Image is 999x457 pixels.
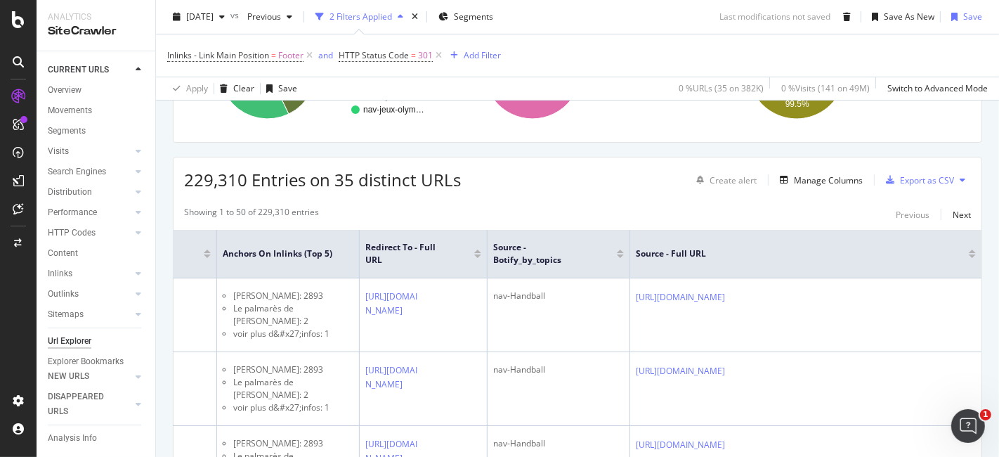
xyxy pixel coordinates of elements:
[233,363,353,376] li: [PERSON_NAME]: 2893
[48,83,145,98] a: Overview
[493,363,624,376] div: nav-Handball
[363,91,423,101] text: nav-SportsDe…
[953,209,971,221] div: Next
[636,438,725,452] a: [URL][DOMAIN_NAME]
[242,11,281,22] span: Previous
[48,431,97,446] div: Analysis Info
[48,144,131,159] a: Visits
[48,354,124,369] div: Explorer Bookmarks
[464,49,501,61] div: Add Filter
[953,206,971,223] button: Next
[493,437,624,450] div: nav-Handball
[329,11,392,22] div: 2 Filters Applied
[365,290,420,318] a: [URL][DOMAIN_NAME]
[719,11,830,22] div: Last modifications not saved
[278,46,303,65] span: Footer
[318,49,333,61] div: and
[493,290,624,302] div: nav-Handball
[365,363,420,392] a: [URL][DOMAIN_NAME]
[785,99,809,109] text: 99.5%
[233,328,353,340] li: voir plus d&#x27;infos: 1
[48,431,145,446] a: Analysis Info
[433,6,499,28] button: Segments
[48,11,144,23] div: Analytics
[271,49,276,61] span: =
[691,169,757,191] button: Create alert
[223,247,332,260] span: Anchors on Inlinks (top 5)
[233,437,353,450] li: [PERSON_NAME]: 2893
[167,49,269,61] span: Inlinks - Link Main Position
[951,409,985,443] iframe: Intercom live chat
[533,93,557,103] text: 85.7%
[48,226,131,240] a: HTTP Codes
[900,174,954,186] div: Export as CSV
[48,307,84,322] div: Sitemaps
[48,103,145,118] a: Movements
[310,6,409,28] button: 2 Filters Applied
[233,302,353,328] li: Le palmarès de [PERSON_NAME]: 2
[710,174,757,186] div: Create alert
[48,185,92,200] div: Distribution
[48,334,91,349] div: Url Explorer
[781,82,870,94] div: 0 % Visits ( 141 on 49M )
[48,165,131,179] a: Search Engines
[278,82,297,94] div: Save
[48,390,119,419] div: DISAPPEARED URLS
[48,246,78,261] div: Content
[48,165,106,179] div: Search Engines
[794,174,863,186] div: Manage Columns
[774,172,863,188] button: Manage Columns
[882,77,988,100] button: Switch to Advanced Mode
[636,290,725,304] a: [URL][DOMAIN_NAME]
[48,246,145,261] a: Content
[48,226,96,240] div: HTTP Codes
[48,124,145,139] a: Segments
[233,401,353,414] li: voir plus d&#x27;infos: 1
[184,168,461,191] span: 229,310 Entries on 35 distinct URLs
[454,11,493,22] span: Segments
[365,241,453,266] span: Redirect To - Full URL
[445,47,501,64] button: Add Filter
[214,77,254,100] button: Clear
[493,241,596,266] span: Source - botify_by_topics
[186,82,208,94] div: Apply
[233,290,353,302] li: [PERSON_NAME]: 2893
[261,77,297,100] button: Save
[48,185,131,200] a: Distribution
[679,82,764,94] div: 0 % URLs ( 35 on 382K )
[411,49,416,61] span: =
[48,144,69,159] div: Visits
[48,103,92,118] div: Movements
[409,10,421,24] div: times
[167,6,230,28] button: [DATE]
[184,206,319,223] div: Showing 1 to 50 of 229,310 entries
[963,11,982,22] div: Save
[48,205,97,220] div: Performance
[418,46,433,65] span: 301
[339,49,409,61] span: HTTP Status Code
[48,23,144,39] div: SiteCrawler
[880,169,954,191] button: Export as CSV
[48,390,131,419] a: DISAPPEARED URLS
[233,376,353,401] li: Le palmarès de [PERSON_NAME]: 2
[167,77,208,100] button: Apply
[48,307,131,322] a: Sitemaps
[887,82,988,94] div: Switch to Advanced Mode
[896,209,929,221] div: Previous
[48,369,89,384] div: NEW URLS
[892,91,920,101] text: Section
[48,266,72,281] div: Inlinks
[48,205,131,220] a: Performance
[884,11,934,22] div: Save As New
[230,9,242,21] span: vs
[48,63,109,77] div: CURRENT URLS
[980,409,991,420] span: 1
[48,334,145,349] a: Url Explorer
[48,287,79,302] div: Outlinks
[48,354,145,369] a: Explorer Bookmarks
[186,11,214,22] span: 2025 Sep. 30th
[48,287,131,302] a: Outlinks
[48,266,131,281] a: Inlinks
[896,206,929,223] button: Previous
[636,364,725,378] a: [URL][DOMAIN_NAME]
